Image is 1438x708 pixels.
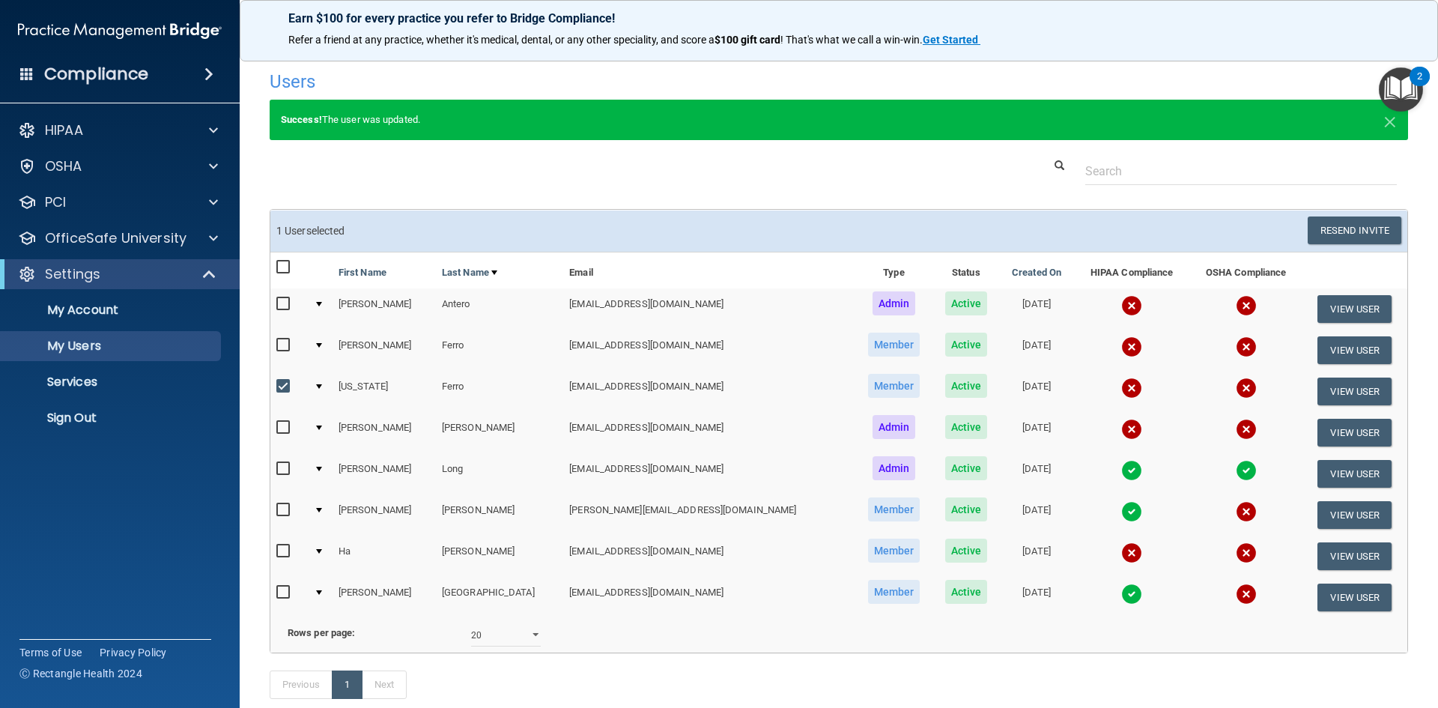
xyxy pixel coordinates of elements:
[10,303,214,318] p: My Account
[1308,217,1401,244] button: Resend Invite
[45,193,66,211] p: PCI
[1189,252,1302,288] th: OSHA Compliance
[436,412,563,453] td: [PERSON_NAME]
[1317,460,1392,488] button: View User
[1121,419,1142,440] img: cross.ca9f0e7f.svg
[333,453,436,494] td: [PERSON_NAME]
[1121,295,1142,316] img: cross.ca9f0e7f.svg
[715,34,780,46] strong: $100 gift card
[1317,295,1392,323] button: View User
[945,291,988,315] span: Active
[999,453,1074,494] td: [DATE]
[999,412,1074,453] td: [DATE]
[18,229,218,247] a: OfficeSafe University
[18,265,217,283] a: Settings
[1317,419,1392,447] button: View User
[1121,584,1142,605] img: tick.e7d51cea.svg
[333,412,436,453] td: [PERSON_NAME]
[563,536,855,577] td: [EMAIL_ADDRESS][DOMAIN_NAME]
[999,288,1074,330] td: [DATE]
[100,645,167,660] a: Privacy Policy
[18,193,218,211] a: PCI
[563,288,855,330] td: [EMAIL_ADDRESS][DOMAIN_NAME]
[333,494,436,536] td: [PERSON_NAME]
[563,330,855,371] td: [EMAIL_ADDRESS][DOMAIN_NAME]
[436,494,563,536] td: [PERSON_NAME]
[362,671,407,699] a: Next
[19,645,82,660] a: Terms of Use
[945,539,988,563] span: Active
[18,121,218,139] a: HIPAA
[44,64,148,85] h4: Compliance
[436,288,563,330] td: Antero
[945,497,988,521] span: Active
[333,577,436,617] td: [PERSON_NAME]
[563,494,855,536] td: [PERSON_NAME][EMAIL_ADDRESS][DOMAIN_NAME]
[873,291,916,315] span: Admin
[333,330,436,371] td: [PERSON_NAME]
[1121,336,1142,357] img: cross.ca9f0e7f.svg
[1236,378,1257,399] img: cross.ca9f0e7f.svg
[10,339,214,354] p: My Users
[563,371,855,412] td: [EMAIL_ADDRESS][DOMAIN_NAME]
[288,627,355,638] b: Rows per page:
[1236,419,1257,440] img: cross.ca9f0e7f.svg
[288,34,715,46] span: Refer a friend at any practice, whether it's medical, dental, or any other speciality, and score a
[873,415,916,439] span: Admin
[276,226,828,237] h6: 1 User selected
[1085,157,1397,185] input: Search
[999,330,1074,371] td: [DATE]
[933,252,1000,288] th: Status
[1121,378,1142,399] img: cross.ca9f0e7f.svg
[442,264,497,282] a: Last Name
[868,539,920,563] span: Member
[1317,336,1392,364] button: View User
[1417,76,1422,96] div: 2
[45,121,83,139] p: HIPAA
[868,333,920,357] span: Member
[1236,501,1257,522] img: cross.ca9f0e7f.svg
[436,330,563,371] td: Ferro
[339,264,386,282] a: First Name
[563,412,855,453] td: [EMAIL_ADDRESS][DOMAIN_NAME]
[270,72,924,91] h4: Users
[868,374,920,398] span: Member
[1383,111,1397,129] button: Close
[945,456,988,480] span: Active
[563,577,855,617] td: [EMAIL_ADDRESS][DOMAIN_NAME]
[780,34,923,46] span: ! That's what we call a win-win.
[999,494,1074,536] td: [DATE]
[945,415,988,439] span: Active
[1236,542,1257,563] img: cross.ca9f0e7f.svg
[45,157,82,175] p: OSHA
[332,671,362,699] a: 1
[923,34,980,46] a: Get Started
[333,536,436,577] td: Ha
[1317,501,1392,529] button: View User
[270,100,1408,140] div: The user was updated.
[436,577,563,617] td: [GEOGRAPHIC_DATA]
[868,497,920,521] span: Member
[999,371,1074,412] td: [DATE]
[1121,460,1142,481] img: tick.e7d51cea.svg
[10,411,214,426] p: Sign Out
[1236,336,1257,357] img: cross.ca9f0e7f.svg
[999,577,1074,617] td: [DATE]
[1236,295,1257,316] img: cross.ca9f0e7f.svg
[1074,252,1189,288] th: HIPAA Compliance
[999,536,1074,577] td: [DATE]
[333,371,436,412] td: [US_STATE]
[270,671,333,699] a: Previous
[563,453,855,494] td: [EMAIL_ADDRESS][DOMAIN_NAME]
[10,375,214,390] p: Services
[1121,542,1142,563] img: cross.ca9f0e7f.svg
[436,453,563,494] td: Long
[281,114,322,125] strong: Success!
[45,229,186,247] p: OfficeSafe University
[1383,105,1397,135] span: ×
[333,288,436,330] td: [PERSON_NAME]
[1236,584,1257,605] img: cross.ca9f0e7f.svg
[1317,542,1392,570] button: View User
[19,666,142,681] span: Ⓒ Rectangle Health 2024
[45,265,100,283] p: Settings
